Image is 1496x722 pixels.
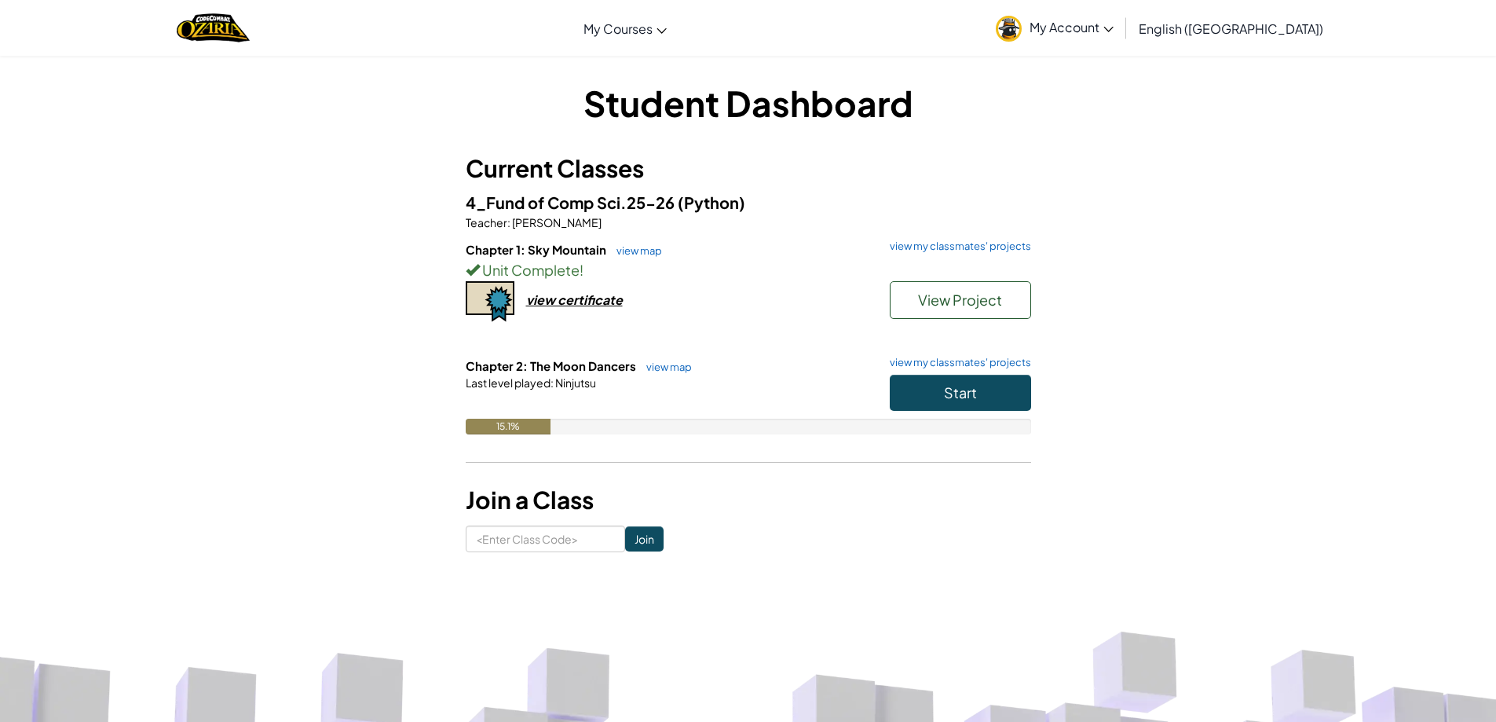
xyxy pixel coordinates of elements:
[466,376,550,390] span: Last level played
[638,361,692,373] a: view map
[1139,20,1323,37] span: English ([GEOGRAPHIC_DATA])
[507,215,510,229] span: :
[576,7,675,49] a: My Courses
[466,291,623,308] a: view certificate
[996,16,1022,42] img: avatar
[890,375,1031,411] button: Start
[466,242,609,257] span: Chapter 1: Sky Mountain
[526,291,623,308] div: view certificate
[1131,7,1331,49] a: English ([GEOGRAPHIC_DATA])
[550,376,554,390] span: :
[480,261,580,279] span: Unit Complete
[177,12,250,44] img: Home
[890,281,1031,319] button: View Project
[510,215,602,229] span: [PERSON_NAME]
[466,215,507,229] span: Teacher
[466,419,551,434] div: 15.1%
[1030,19,1114,35] span: My Account
[466,358,638,373] span: Chapter 2: The Moon Dancers
[466,192,678,212] span: 4_Fund of Comp Sci.25-26
[466,79,1031,127] h1: Student Dashboard
[466,151,1031,186] h3: Current Classes
[583,20,653,37] span: My Courses
[625,526,664,552] input: Join
[466,526,625,552] input: <Enter Class Code>
[882,241,1031,251] a: view my classmates' projects
[554,376,596,390] span: Ninjutsu
[177,12,250,44] a: Ozaria by CodeCombat logo
[944,383,977,401] span: Start
[466,281,514,322] img: certificate-icon.png
[580,261,583,279] span: !
[988,3,1121,53] a: My Account
[609,244,662,257] a: view map
[466,482,1031,518] h3: Join a Class
[678,192,745,212] span: (Python)
[918,291,1002,309] span: View Project
[882,357,1031,368] a: view my classmates' projects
